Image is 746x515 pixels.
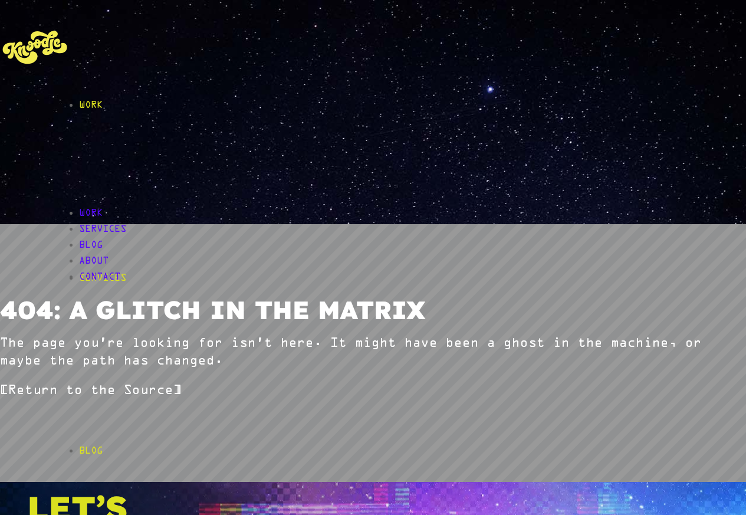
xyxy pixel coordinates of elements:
a: Blog [79,238,746,253]
a: Services [79,192,746,365]
a: Work [79,206,746,221]
a: Contact [79,270,746,285]
a: Services [79,222,746,237]
a: About [79,254,746,269]
a: Work [79,19,746,192]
